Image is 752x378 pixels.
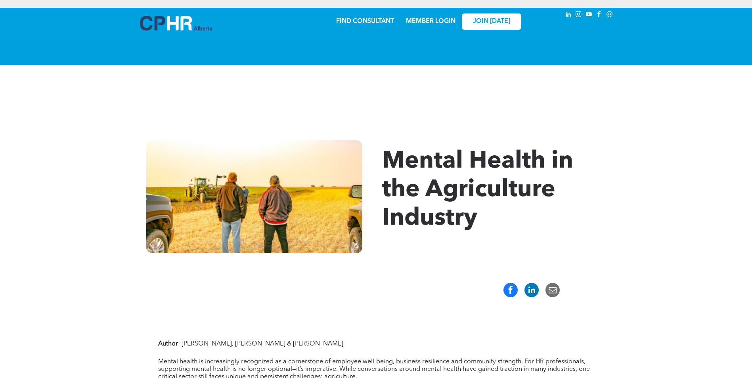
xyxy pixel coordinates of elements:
strong: Author [158,341,178,347]
a: facebook [595,10,604,21]
span: : [PERSON_NAME], [PERSON_NAME] & [PERSON_NAME] [178,341,343,347]
a: youtube [585,10,593,21]
span: JOIN [DATE] [473,18,510,25]
a: linkedin [564,10,573,21]
a: FIND CONSULTANT [336,18,394,25]
span: Mental Health in the Agriculture Industry [382,150,573,231]
a: MEMBER LOGIN [406,18,455,25]
img: A blue and white logo for cp alberta [140,16,212,31]
a: Social network [605,10,614,21]
a: JOIN [DATE] [462,13,521,30]
a: instagram [574,10,583,21]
